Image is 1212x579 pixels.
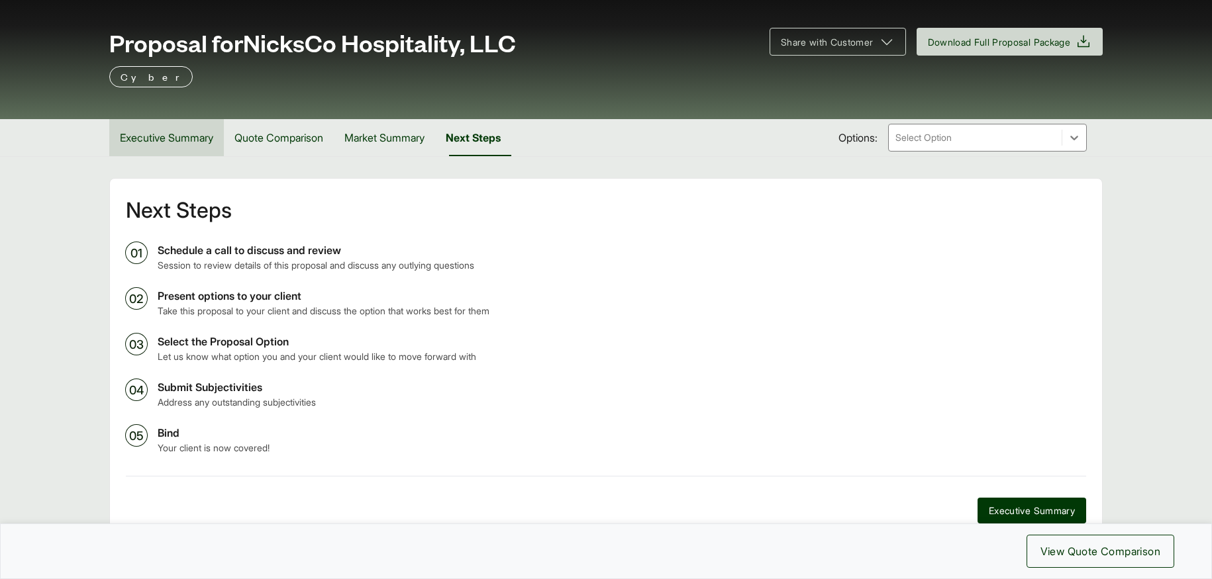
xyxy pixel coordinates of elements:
[158,379,1086,395] p: Submit Subjectivities
[770,28,906,56] button: Share with Customer
[435,119,511,156] button: Next Steps
[158,395,1086,409] p: Address any outstanding subjectivities
[928,35,1071,49] span: Download Full Proposal Package
[334,119,435,156] button: Market Summary
[158,242,1086,258] p: Schedule a call to discuss and review
[781,35,874,49] span: Share with Customer
[158,349,1086,363] p: Let us know what option you and your client would like to move forward with
[158,288,1086,304] p: Present options to your client
[158,334,1086,349] p: Select the Proposal Option
[109,119,224,156] button: Executive Summary
[838,130,878,146] span: Options:
[121,69,181,85] p: Cyber
[978,498,1086,523] button: Executive Summary
[109,29,516,56] span: Proposal for NicksCo Hospitality, LLC
[158,425,1086,441] p: Bind
[158,441,1086,455] p: Your client is now covered!
[158,258,1086,272] p: Session to review details of this proposal and discuss any outlying questions
[1040,543,1160,559] span: View Quote Comparison
[1027,535,1174,568] button: View Quote Comparison
[158,304,1086,318] p: Take this proposal to your client and discuss the option that works best for them
[917,28,1103,56] button: Download Full Proposal Package
[989,504,1075,517] span: Executive Summary
[126,200,1086,221] h2: Next Steps
[224,119,334,156] button: Quote Comparison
